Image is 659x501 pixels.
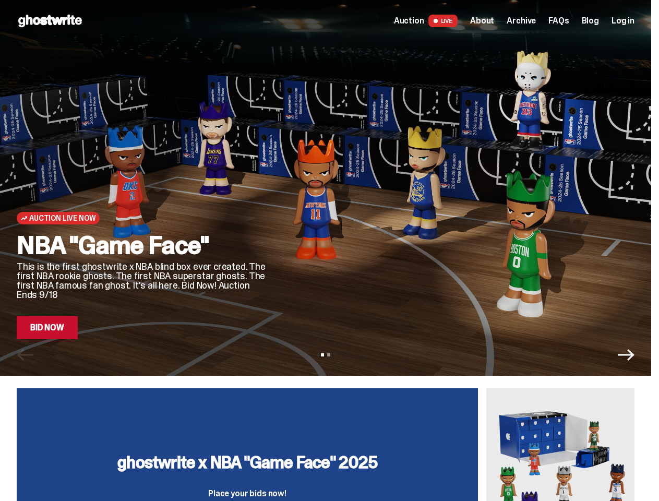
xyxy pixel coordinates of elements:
a: Auction LIVE [394,15,458,27]
a: Log in [612,17,634,25]
h2: NBA "Game Face" [17,233,267,258]
span: Auction [394,17,424,25]
a: Bid Now [17,316,78,339]
p: This is the first ghostwrite x NBA blind box ever created. The first NBA rookie ghosts. The first... [17,262,267,300]
span: LIVE [428,15,458,27]
a: FAQs [548,17,569,25]
h3: ghostwrite x NBA "Game Face" 2025 [117,454,377,471]
button: View slide 1 [321,353,324,356]
a: About [470,17,494,25]
a: Blog [582,17,599,25]
p: Place your bids now! [117,490,377,498]
span: Auction Live Now [29,214,95,222]
button: View slide 2 [327,353,330,356]
button: Next [618,347,634,363]
a: Archive [507,17,536,25]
